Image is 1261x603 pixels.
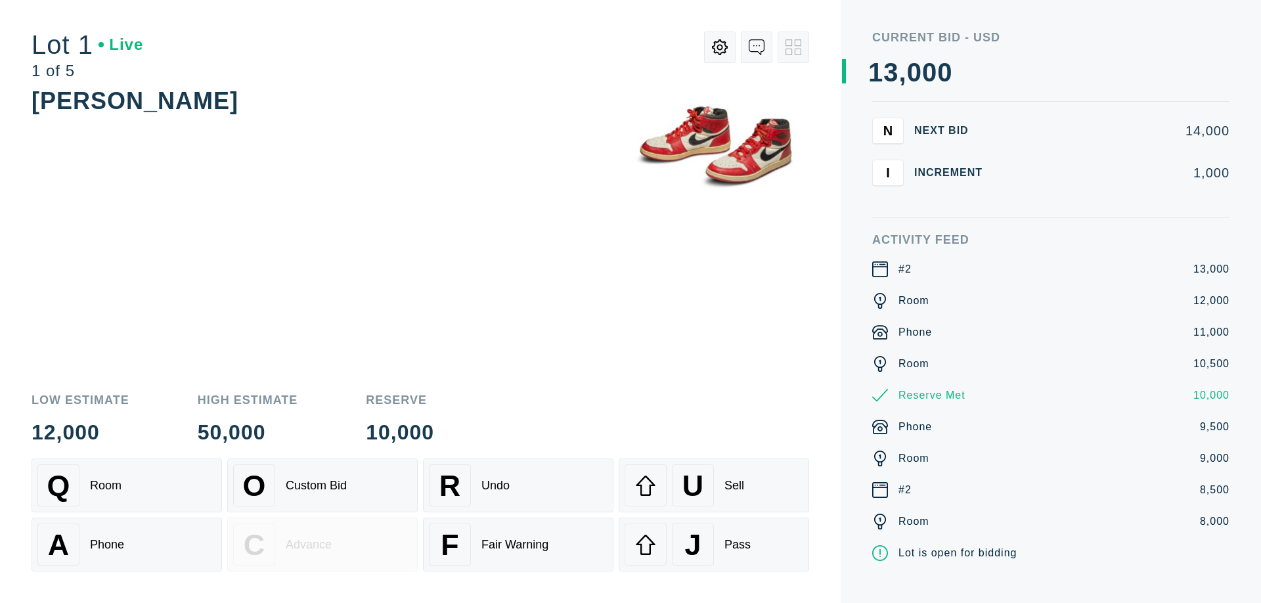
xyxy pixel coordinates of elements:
span: C [244,528,265,562]
span: I [886,165,890,180]
span: O [243,469,266,502]
div: 12,000 [32,422,129,443]
div: 0 [937,59,952,85]
button: APhone [32,518,222,571]
div: Sell [724,479,744,493]
button: FFair Warning [423,518,613,571]
div: 10,000 [1193,388,1229,403]
button: QRoom [32,458,222,512]
button: USell [619,458,809,512]
span: Q [47,469,70,502]
div: 1 [868,59,883,85]
div: Pass [724,538,751,552]
div: 8,000 [1200,514,1229,529]
span: A [48,528,69,562]
div: Low Estimate [32,394,129,406]
div: 9,500 [1200,419,1229,435]
div: 3 [883,59,898,85]
div: 8,500 [1200,482,1229,498]
button: OCustom Bid [227,458,418,512]
div: Phone [898,419,932,435]
div: #2 [898,482,912,498]
div: Live [99,37,143,53]
div: Custom Bid [286,479,347,493]
div: 1,000 [1004,166,1229,179]
div: 1 of 5 [32,63,143,79]
span: F [441,528,458,562]
div: Activity Feed [872,234,1229,246]
button: N [872,118,904,144]
div: Lot 1 [32,32,143,58]
div: 50,000 [198,422,298,443]
div: 13,000 [1193,261,1229,277]
span: R [439,469,460,502]
div: Lot is open for bidding [898,545,1017,561]
div: 10,000 [366,422,434,443]
button: CAdvance [227,518,418,571]
div: 0 [907,59,922,85]
div: #2 [898,261,912,277]
div: 11,000 [1193,324,1229,340]
div: Room [898,356,929,372]
div: 0 [922,59,937,85]
div: Room [898,451,929,466]
div: 10,500 [1193,356,1229,372]
div: Next Bid [914,125,993,136]
div: Reserve [366,394,434,406]
span: U [682,469,703,502]
div: High Estimate [198,394,298,406]
div: Reserve Met [898,388,965,403]
div: Advance [286,538,332,552]
div: Undo [481,479,510,493]
div: Increment [914,167,993,178]
div: Phone [898,324,932,340]
div: 9,000 [1200,451,1229,466]
div: 14,000 [1004,124,1229,137]
div: Room [898,293,929,309]
div: , [899,59,907,322]
span: J [684,528,701,562]
div: Current Bid - USD [872,32,1229,43]
div: 12,000 [1193,293,1229,309]
span: N [883,123,893,138]
button: I [872,160,904,186]
button: RUndo [423,458,613,512]
div: Phone [90,538,124,552]
div: Room [898,514,929,529]
div: Room [90,479,122,493]
button: JPass [619,518,809,571]
div: [PERSON_NAME] [32,87,238,114]
div: Fair Warning [481,538,548,552]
